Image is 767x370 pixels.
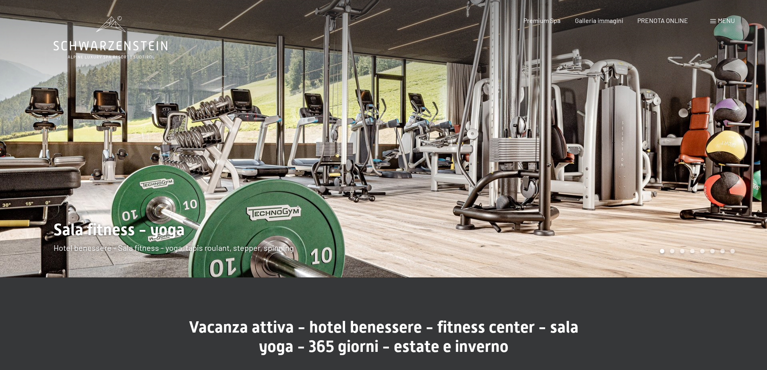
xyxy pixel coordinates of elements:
[575,17,623,24] a: Galleria immagini
[718,17,735,24] span: Menu
[637,17,688,24] a: PRENOTA ONLINE
[657,249,735,253] div: Carousel Pagination
[730,249,735,253] div: Carousel Page 8
[680,249,684,253] div: Carousel Page 3
[700,249,705,253] div: Carousel Page 5
[720,249,725,253] div: Carousel Page 7
[690,249,695,253] div: Carousel Page 4
[670,249,674,253] div: Carousel Page 2
[710,249,715,253] div: Carousel Page 6
[660,249,664,253] div: Carousel Page 1 (Current Slide)
[523,17,560,24] a: Premium Spa
[189,318,579,356] span: Vacanza attiva - hotel benessere - fitness center - sala yoga - 365 giorni - estate e inverno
